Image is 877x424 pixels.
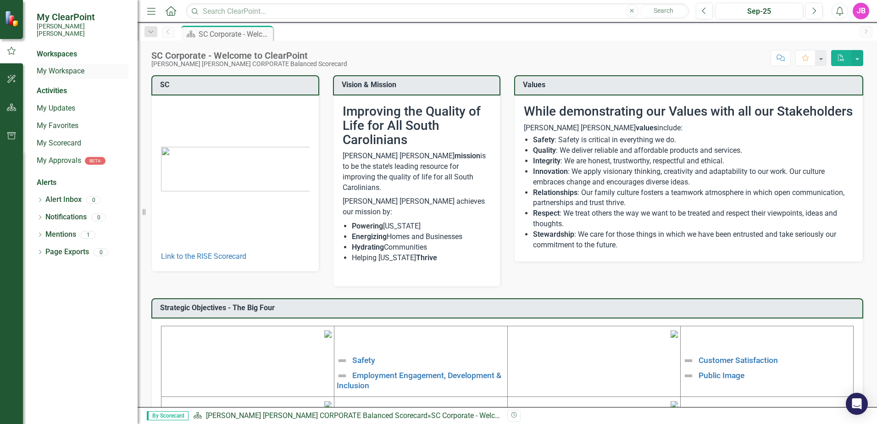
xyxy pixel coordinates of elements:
a: Alert Inbox [45,195,82,205]
div: Sep-25 [719,6,800,17]
li: [US_STATE] [352,221,491,232]
a: Notifications [45,212,87,223]
li: : We treat others the way we want to be treated and respect their viewpoints, ideas and thoughts. [533,208,854,229]
p: [PERSON_NAME] [PERSON_NAME] is to be the state’s leading resource for improving the quality of li... [343,151,491,195]
img: Not Defined [683,355,694,366]
img: Not Defined [337,355,348,366]
a: My Updates [37,103,128,114]
li: : We deliver reliable and affordable products and services. [533,145,854,156]
img: Not Defined [683,370,694,381]
strong: Stewardship [533,230,574,239]
a: [PERSON_NAME] [PERSON_NAME] CORPORATE Balanced Scorecard [206,411,427,420]
img: mceclip1%20v4.png [324,330,332,338]
div: Open Intercom Messenger [846,393,868,415]
strong: Hydrating [352,243,384,251]
h3: Vision & Mission [342,81,495,89]
strong: Energizing [352,232,387,241]
span: My ClearPoint [37,11,128,22]
img: mceclip3%20v3.png [324,401,332,408]
a: Safety [352,356,375,365]
a: My Workspace [37,66,128,77]
a: Link to the RISE Scorecard [161,252,246,261]
li: Helping [US_STATE] [352,253,491,263]
h3: SC [160,81,314,89]
div: Alerts [37,178,128,188]
h3: Strategic Objectives - The Big Four [160,304,858,312]
p: [PERSON_NAME] [PERSON_NAME] include: [524,123,854,134]
span: By Scorecard [147,411,189,420]
small: [PERSON_NAME] [PERSON_NAME] [37,22,128,38]
img: ClearPoint Strategy [4,10,21,27]
strong: values [636,123,657,132]
div: [PERSON_NAME] [PERSON_NAME] CORPORATE Balanced Scorecard [151,61,347,67]
img: Not Defined [337,370,348,381]
li: : We are honest, trustworthy, respectful and ethical. [533,156,854,167]
input: Search ClearPoint... [186,3,689,19]
h3: Values [523,81,858,89]
a: My Approvals [37,156,81,166]
h2: Improving the Quality of Life for All South Carolinians [343,105,491,147]
div: 0 [91,213,106,221]
strong: Integrity [533,156,561,165]
strong: Respect [533,209,560,218]
li: : Safety is critical in everything we do. [533,135,854,145]
a: Customer Satisfaction [699,356,778,365]
button: Sep-25 [716,3,803,19]
div: 1 [81,231,95,239]
img: mceclip2%20v3.png [671,330,678,338]
a: Mentions [45,229,76,240]
a: My Favorites [37,121,128,131]
strong: Quality [533,146,556,155]
li: Communities [352,242,491,253]
strong: Powering [352,222,383,230]
div: » [193,411,500,421]
div: Workspaces [37,49,77,60]
div: BETA [85,157,105,165]
li: : We apply visionary thinking, creativity and adaptability to our work. Our culture embraces chan... [533,167,854,188]
a: Page Exports [45,247,89,257]
strong: Relationships [533,188,577,197]
img: mceclip4.png [671,401,678,408]
li: : Our family culture fosters a teamwork atmosphere in which open communication, partnerships and ... [533,188,854,209]
div: SC Corporate - Welcome to ClearPoint [151,50,347,61]
span: Search [654,7,673,14]
li: Homes and Businesses [352,232,491,242]
strong: mission [455,151,480,160]
div: 0 [94,248,108,256]
a: Employment Engagement, Development & Inclusion [337,370,501,390]
button: Search [641,5,687,17]
strong: Thrive [416,253,437,262]
div: Activities [37,86,128,96]
div: 0 [86,196,101,204]
a: Public Image [699,370,744,379]
h2: While demonstrating our Values with all our Stakeholders [524,105,854,119]
p: [PERSON_NAME] [PERSON_NAME] achieves our mission by: [343,195,491,219]
div: SC Corporate - Welcome to ClearPoint [199,28,271,40]
strong: Innovation [533,167,568,176]
strong: Safety [533,135,555,144]
a: My Scorecard [37,138,128,149]
button: JB [853,3,869,19]
div: SC Corporate - Welcome to ClearPoint [431,411,553,420]
li: : We care for those things in which we have been entrusted and take seriously our commitment to t... [533,229,854,251]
